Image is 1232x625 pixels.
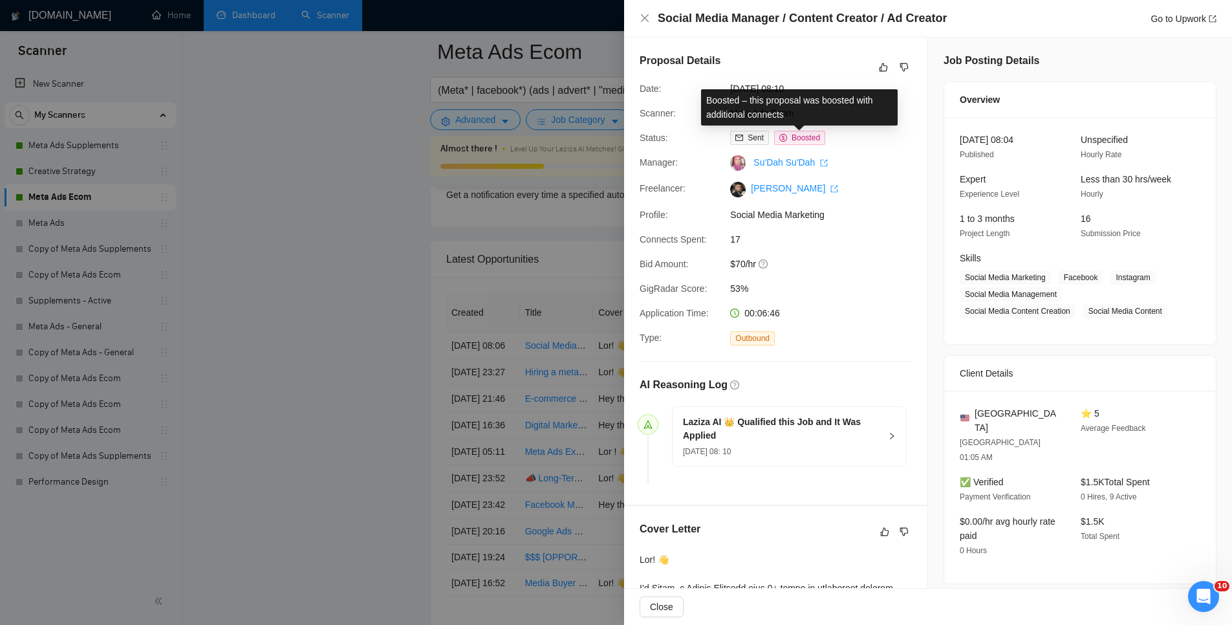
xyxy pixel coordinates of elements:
[896,524,912,540] button: dislike
[640,283,707,294] span: GigRadar Score:
[640,521,700,537] h5: Cover Letter
[1081,135,1128,145] span: Unspecified
[1081,150,1121,159] span: Hourly Rate
[820,159,828,167] span: export
[730,309,739,318] span: clock-circle
[640,13,650,24] button: Close
[730,208,924,222] span: Social Media Marketing
[1215,581,1229,591] span: 10
[701,89,898,126] div: Boosted – this proposal was boosted with additional connects
[960,150,994,159] span: Published
[960,214,1015,224] span: 1 to 3 months
[960,516,1055,541] span: $0.00/hr avg hourly rate paid
[730,380,739,389] span: question-circle
[640,13,650,23] span: close
[830,185,838,193] span: export
[960,287,1062,302] span: Social Media Management
[1110,270,1155,285] span: Instagram
[960,477,1004,487] span: ✅ Verified
[650,600,673,614] span: Close
[640,597,684,617] button: Close
[960,270,1051,285] span: Social Media Marketing
[896,60,912,75] button: dislike
[888,432,896,440] span: right
[640,377,728,393] h5: AI Reasoning Log
[1083,304,1167,318] span: Social Media Content
[1188,581,1219,612] iframe: Intercom live chat
[1081,174,1171,184] span: Less than 30 hrs/week
[1081,190,1103,199] span: Hourly
[1081,532,1119,541] span: Total Spent
[640,133,668,143] span: Status:
[944,53,1039,69] h5: Job Posting Details
[683,415,880,443] h5: Laziza AI 👑 Qualified this Job and It Was Applied
[748,133,764,142] span: Sent
[960,93,1000,107] span: Overview
[960,546,987,555] span: 0 Hours
[730,281,924,296] span: 53%
[735,134,743,142] span: mail
[880,527,889,537] span: like
[640,210,668,220] span: Profile:
[759,259,769,269] span: question-circle
[640,183,686,193] span: Freelancer:
[900,62,909,72] span: dislike
[640,108,676,118] span: Scanner:
[900,527,909,537] span: dislike
[1081,229,1141,238] span: Submission Price
[876,60,891,75] button: like
[1081,492,1137,501] span: 0 Hires, 9 Active
[792,133,820,142] span: Boosted
[1151,14,1216,24] a: Go to Upworkexport
[1059,270,1103,285] span: Facebook
[640,259,689,269] span: Bid Amount:
[779,134,787,142] span: dollar
[1209,15,1216,23] span: export
[730,182,746,197] img: c1cTAUXJILv8DMgId_Yer0ph1tpwIArRRTAJVKVo20jyGXQuqzAC65eKa4sSvbpAQ_
[753,157,828,168] a: Su'Dah Su'Dah export
[640,83,661,94] span: Date:
[960,304,1075,318] span: Social Media Content Creation
[730,331,775,345] span: Outbound
[975,406,1060,435] span: [GEOGRAPHIC_DATA]
[960,438,1041,462] span: [GEOGRAPHIC_DATA] 01:05 AM
[730,257,924,271] span: $70/hr
[640,53,720,69] h5: Proposal Details
[640,157,678,168] span: Manager:
[1081,477,1150,487] span: $1.5K Total Spent
[658,10,947,27] h4: Social Media Manager / Content Creator / Ad Creator
[683,447,731,456] span: [DATE] 08: 10
[1081,408,1099,419] span: ⭐ 5
[960,356,1200,391] div: Client Details
[960,190,1019,199] span: Experience Level
[960,253,981,263] span: Skills
[744,308,780,318] span: 00:06:46
[877,524,892,540] button: like
[643,420,653,429] span: send
[1081,424,1146,433] span: Average Feedback
[960,492,1030,501] span: Payment Verification
[640,333,662,343] span: Type:
[730,82,924,96] span: [DATE] 08:10
[879,62,888,72] span: like
[751,183,838,193] a: [PERSON_NAME] export
[730,232,924,247] span: 17
[1081,214,1091,224] span: 16
[960,229,1010,238] span: Project Length
[960,413,969,422] img: 🇺🇸
[1081,516,1105,527] span: $1.5K
[960,135,1013,145] span: [DATE] 08:04
[640,234,707,245] span: Connects Spent:
[640,308,709,318] span: Application Time:
[960,174,986,184] span: Expert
